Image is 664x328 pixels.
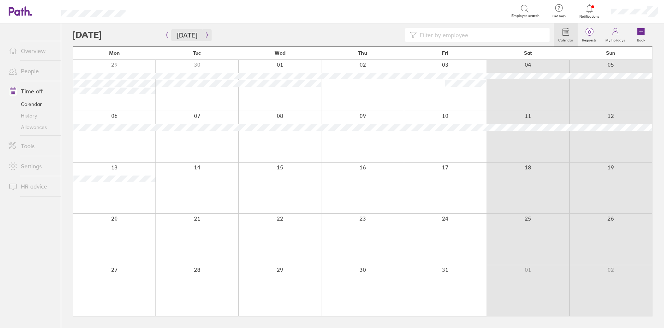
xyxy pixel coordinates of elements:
[606,50,615,56] span: Sun
[601,36,629,43] label: My holidays
[633,36,650,43] label: Book
[358,50,367,56] span: Thu
[578,29,601,35] span: 0
[554,36,578,43] label: Calendar
[3,84,61,98] a: Time off
[442,50,448,56] span: Fri
[3,179,61,194] a: HR advice
[3,64,61,78] a: People
[578,4,601,19] a: Notifications
[193,50,201,56] span: Tue
[3,121,61,133] a: Allowances
[145,8,163,14] div: Search
[601,23,629,46] a: My holidays
[554,23,578,46] a: Calendar
[3,44,61,58] a: Overview
[547,14,571,18] span: Get help
[578,36,601,43] label: Requests
[578,23,601,46] a: 0Requests
[3,159,61,173] a: Settings
[171,29,203,41] button: [DATE]
[3,110,61,121] a: History
[417,28,545,42] input: Filter by employee
[3,98,61,110] a: Calendar
[3,139,61,153] a: Tools
[511,14,539,18] span: Employee search
[524,50,532,56] span: Sat
[629,23,652,46] a: Book
[275,50,285,56] span: Wed
[578,14,601,19] span: Notifications
[109,50,120,56] span: Mon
